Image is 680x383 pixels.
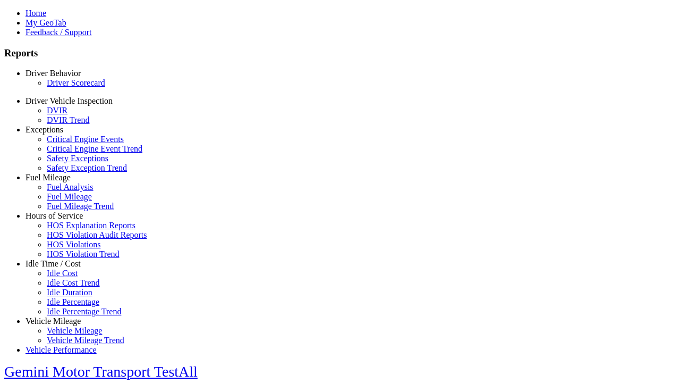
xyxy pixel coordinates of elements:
a: Feedback / Support [25,28,91,37]
a: Idle Percentage Trend [47,307,121,316]
a: Idle Cost Trend [47,278,100,287]
a: Fuel Mileage Trend [47,202,114,211]
a: Idle Time / Cost [25,259,81,268]
a: Vehicle Performance [25,345,97,354]
a: Idle Duration [47,288,92,297]
h3: Reports [4,47,676,59]
a: Driver Behavior [25,69,81,78]
a: Critical Engine Events [47,135,124,144]
a: Safety Exceptions [47,154,108,163]
a: Idle Cost [47,269,78,278]
a: Critical Engine Event Trend [47,144,142,153]
a: Exceptions [25,125,63,134]
a: Idle Percentage [47,297,99,306]
a: My GeoTab [25,18,66,27]
a: Safety Exception Trend [47,163,127,172]
a: Vehicle Mileage [47,326,102,335]
a: Vehicle Mileage [25,317,81,326]
a: Vehicle Mileage Trend [47,336,124,345]
a: Fuel Mileage [25,173,71,182]
a: Hours of Service [25,211,83,220]
a: DVIR Trend [47,115,89,124]
a: HOS Violations [47,240,100,249]
a: HOS Explanation Reports [47,221,135,230]
a: Driver Scorecard [47,78,105,87]
a: Fuel Mileage [47,192,92,201]
a: HOS Violation Audit Reports [47,230,147,239]
a: Gemini Motor Transport TestAll [4,363,198,380]
a: Home [25,9,46,18]
a: HOS Violation Trend [47,249,120,259]
a: DVIR [47,106,67,115]
a: Driver Vehicle Inspection [25,96,113,105]
a: Fuel Analysis [47,182,93,191]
